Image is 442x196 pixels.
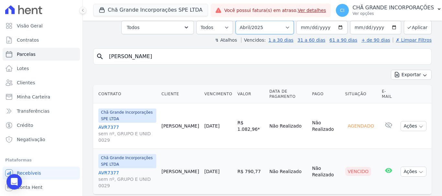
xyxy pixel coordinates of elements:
[269,37,293,43] a: 1 a 30 dias
[340,8,345,13] span: CI
[159,85,202,103] th: Cliente
[401,167,426,177] button: Ações
[17,51,36,57] span: Parcelas
[391,70,432,80] button: Exportar
[379,85,398,103] th: E-mail
[204,123,219,129] a: [DATE]
[345,121,377,130] div: Agendado
[204,169,219,174] a: [DATE]
[345,167,371,176] div: Vencido
[98,124,156,143] a: AVR7377sem nº, GRUPO E UNID 0029
[3,133,80,146] a: Negativação
[159,149,202,194] td: [PERSON_NAME]
[17,94,50,100] span: Minha Carteira
[267,149,309,194] td: Não Realizado
[235,103,267,149] td: R$ 1.082,96
[3,76,80,89] a: Clientes
[121,21,194,34] button: Todos
[309,103,342,149] td: Não Realizado
[17,122,33,129] span: Crédito
[3,48,80,61] a: Parcelas
[202,85,235,103] th: Vencimento
[127,24,139,31] span: Todos
[96,53,104,60] i: search
[17,79,35,86] span: Clientes
[353,11,434,16] p: Ver opções
[17,184,42,191] span: Conta Hent
[98,130,156,143] span: sem nº, GRUPO E UNID 0029
[343,85,379,103] th: Situação
[297,37,325,43] a: 31 a 60 dias
[98,108,156,123] span: Chã Grande Incorporações SPE LTDA
[309,149,342,194] td: Não Realizado
[309,85,342,103] th: Pago
[17,65,29,72] span: Lotes
[5,156,77,164] div: Plataformas
[267,103,309,149] td: Não Realizado
[3,34,80,46] a: Contratos
[17,170,41,176] span: Recebíveis
[17,108,50,114] span: Transferências
[235,149,267,194] td: R$ 790,77
[3,167,80,180] a: Recebíveis
[17,23,43,29] span: Visão Geral
[98,154,156,168] span: Chã Grande Incorporações SPE LTDA
[401,121,426,131] button: Ações
[267,85,309,103] th: Data de Pagamento
[224,7,326,14] span: Você possui fatura(s) em atraso.
[353,5,434,11] p: CHÃ GRANDE INCORPORAÇÕES
[241,37,266,43] label: Vencidos:
[404,20,432,34] button: Aplicar
[159,103,202,149] td: [PERSON_NAME]
[393,37,432,43] a: ✗ Limpar Filtros
[17,136,45,143] span: Negativação
[3,19,80,32] a: Visão Geral
[3,105,80,118] a: Transferências
[93,4,208,16] button: Chã Grande Incorporações SPE LTDA
[215,37,237,43] label: ↯ Atalhos
[361,37,390,43] a: + de 90 dias
[3,181,80,194] a: Conta Hent
[93,85,159,103] th: Contrato
[17,37,39,43] span: Contratos
[3,62,80,75] a: Lotes
[3,90,80,103] a: Minha Carteira
[329,37,357,43] a: 61 a 90 dias
[3,119,80,132] a: Crédito
[105,50,429,63] input: Buscar por nome do lote ou do cliente
[6,174,22,190] div: Open Intercom Messenger
[98,170,156,189] a: AVR7377sem nº, GRUPO E UNID 0029
[98,176,156,189] span: sem nº, GRUPO E UNID 0029
[298,8,326,13] a: Ver detalhes
[235,85,267,103] th: Valor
